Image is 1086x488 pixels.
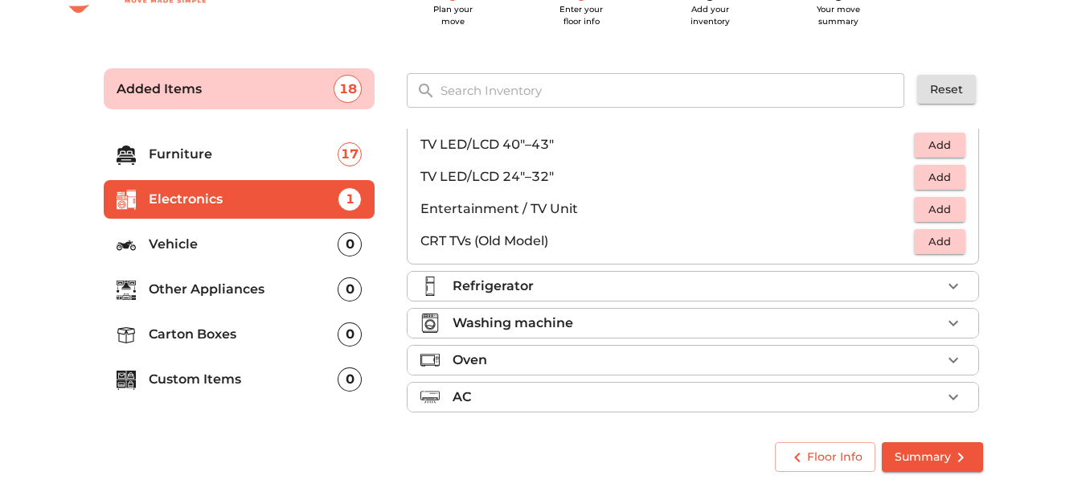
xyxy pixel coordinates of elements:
[338,187,362,211] div: 1
[117,80,334,99] p: Added Items
[914,165,965,190] button: Add
[917,75,976,105] button: Reset
[149,235,338,254] p: Vehicle
[420,199,914,219] p: Entertainment / TV Unit
[922,232,957,251] span: Add
[433,4,473,27] span: Plan your move
[338,322,362,347] div: 0
[882,442,983,472] button: Summary
[922,200,957,219] span: Add
[453,314,573,333] p: Washing machine
[922,136,957,154] span: Add
[338,367,362,392] div: 0
[149,325,338,344] p: Carton Boxes
[788,447,863,467] span: Floor Info
[453,388,471,407] p: AC
[334,75,362,103] div: 18
[420,232,914,251] p: CRT TVs (Old Model)
[420,388,440,407] img: air_conditioner
[895,447,970,467] span: Summary
[420,351,440,370] img: oven
[420,135,914,154] p: TV LED/LCD 40"–43"
[149,145,338,164] p: Furniture
[914,229,965,254] button: Add
[691,4,730,27] span: Add your inventory
[922,168,957,187] span: Add
[559,4,603,27] span: Enter your floor info
[775,442,875,472] button: Floor Info
[914,133,965,158] button: Add
[149,370,338,389] p: Custom Items
[914,197,965,222] button: Add
[817,4,860,27] span: Your move summary
[149,280,338,299] p: Other Appliances
[338,277,362,301] div: 0
[420,277,440,296] img: refrigerator
[930,80,963,100] span: Reset
[149,190,338,209] p: Electronics
[431,73,916,108] input: Search Inventory
[420,314,440,333] img: washing_machine
[453,351,487,370] p: Oven
[420,167,914,187] p: TV LED/LCD 24"–32"
[338,232,362,256] div: 0
[453,277,534,296] p: Refrigerator
[338,142,362,166] div: 17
